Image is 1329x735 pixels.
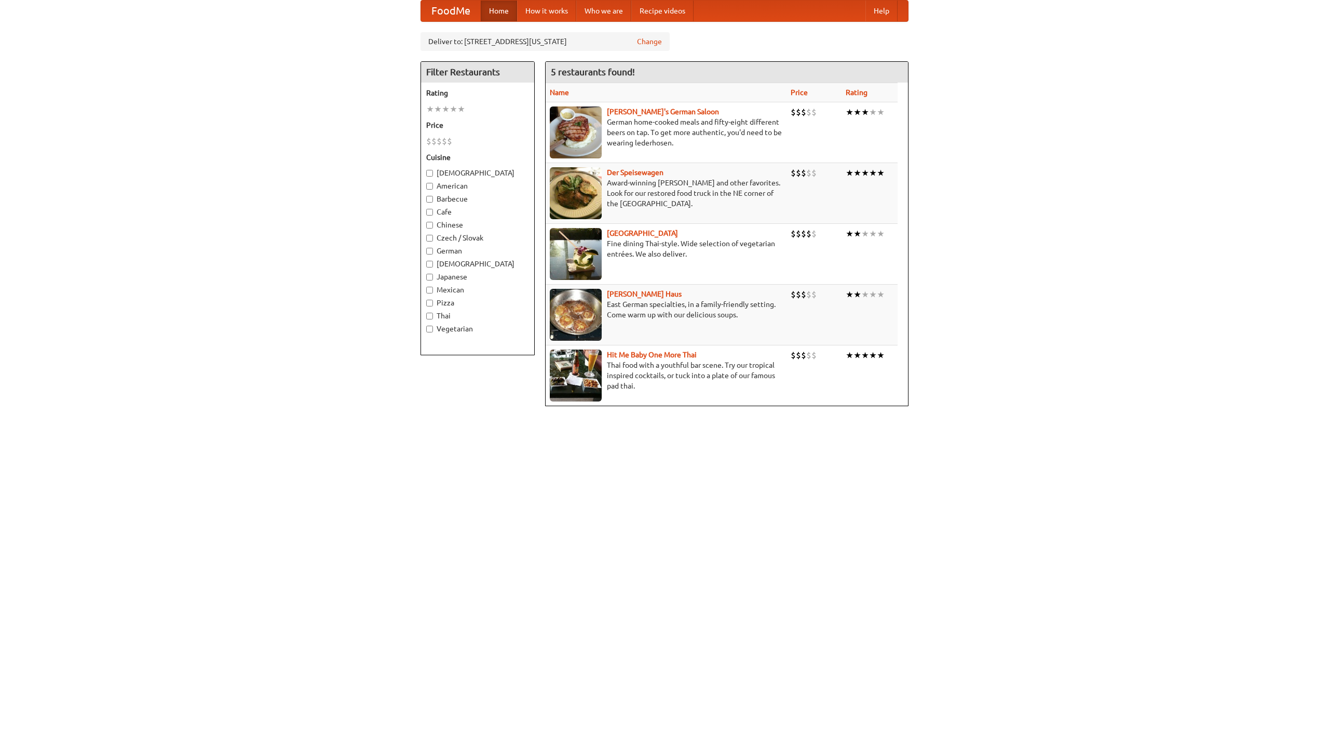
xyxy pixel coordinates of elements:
a: [GEOGRAPHIC_DATA] [607,229,678,237]
img: babythai.jpg [550,350,602,402]
a: Price [791,88,808,97]
li: $ [447,136,452,147]
input: Japanese [426,274,433,280]
a: Name [550,88,569,97]
img: speisewagen.jpg [550,167,602,219]
label: German [426,246,529,256]
label: Chinese [426,220,529,230]
p: Award-winning [PERSON_NAME] and other favorites. Look for our restored food truck in the NE corne... [550,178,782,209]
input: Cafe [426,209,433,216]
input: Pizza [426,300,433,306]
li: ★ [877,106,885,118]
li: $ [811,106,817,118]
li: $ [796,289,801,300]
li: ★ [861,350,869,361]
li: $ [806,106,811,118]
li: ★ [846,289,853,300]
input: [DEMOGRAPHIC_DATA] [426,261,433,268]
li: ★ [846,106,853,118]
li: ★ [877,167,885,179]
li: ★ [846,228,853,239]
img: kohlhaus.jpg [550,289,602,341]
li: ★ [869,106,877,118]
li: ★ [457,103,465,115]
label: Pizza [426,298,529,308]
li: $ [796,106,801,118]
li: ★ [853,228,861,239]
li: ★ [846,350,853,361]
li: ★ [869,289,877,300]
a: Rating [846,88,867,97]
label: Cafe [426,207,529,217]
input: Czech / Slovak [426,235,433,242]
li: $ [811,289,817,300]
li: $ [801,106,806,118]
li: ★ [869,228,877,239]
label: Thai [426,311,529,321]
input: Thai [426,313,433,319]
li: ★ [869,167,877,179]
p: German home-cooked meals and fifty-eight different beers on tap. To get more authentic, you'd nee... [550,117,782,148]
input: Vegetarian [426,326,433,332]
a: Home [481,1,517,21]
p: East German specialties, in a family-friendly setting. Come warm up with our delicious soups. [550,299,782,320]
a: [PERSON_NAME]'s German Saloon [607,108,719,116]
li: $ [426,136,431,147]
li: $ [801,167,806,179]
label: Japanese [426,272,529,282]
a: FoodMe [421,1,481,21]
li: ★ [442,103,450,115]
li: $ [811,228,817,239]
li: ★ [853,167,861,179]
li: ★ [877,350,885,361]
a: Change [637,36,662,47]
li: ★ [853,289,861,300]
li: ★ [426,103,434,115]
label: Mexican [426,285,529,295]
a: [PERSON_NAME] Haus [607,290,682,298]
label: [DEMOGRAPHIC_DATA] [426,259,529,269]
label: Vegetarian [426,324,529,334]
p: Thai food with a youthful bar scene. Try our tropical inspired cocktails, or tuck into a plate of... [550,360,782,391]
li: $ [791,167,796,179]
div: Deliver to: [STREET_ADDRESS][US_STATE] [421,32,670,51]
li: $ [806,350,811,361]
li: ★ [869,350,877,361]
li: ★ [846,167,853,179]
li: $ [796,228,801,239]
h5: Cuisine [426,152,529,163]
h5: Rating [426,88,529,98]
li: ★ [450,103,457,115]
a: Recipe videos [631,1,694,21]
li: $ [431,136,437,147]
li: $ [791,289,796,300]
b: Der Speisewagen [607,168,663,177]
input: Chinese [426,222,433,229]
li: ★ [877,289,885,300]
label: Barbecue [426,194,529,204]
label: American [426,181,529,191]
ng-pluralize: 5 restaurants found! [551,67,635,77]
li: ★ [861,228,869,239]
label: Czech / Slovak [426,233,529,243]
li: ★ [853,350,861,361]
img: satay.jpg [550,228,602,280]
li: $ [442,136,447,147]
a: Who we are [576,1,631,21]
li: $ [437,136,442,147]
li: $ [801,350,806,361]
li: ★ [434,103,442,115]
p: Fine dining Thai-style. Wide selection of vegetarian entrées. We also deliver. [550,238,782,259]
input: German [426,248,433,255]
li: $ [791,228,796,239]
li: $ [806,167,811,179]
li: ★ [877,228,885,239]
img: esthers.jpg [550,106,602,158]
input: Barbecue [426,196,433,203]
input: Mexican [426,287,433,293]
li: ★ [853,106,861,118]
a: Hit Me Baby One More Thai [607,351,697,359]
a: How it works [517,1,576,21]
